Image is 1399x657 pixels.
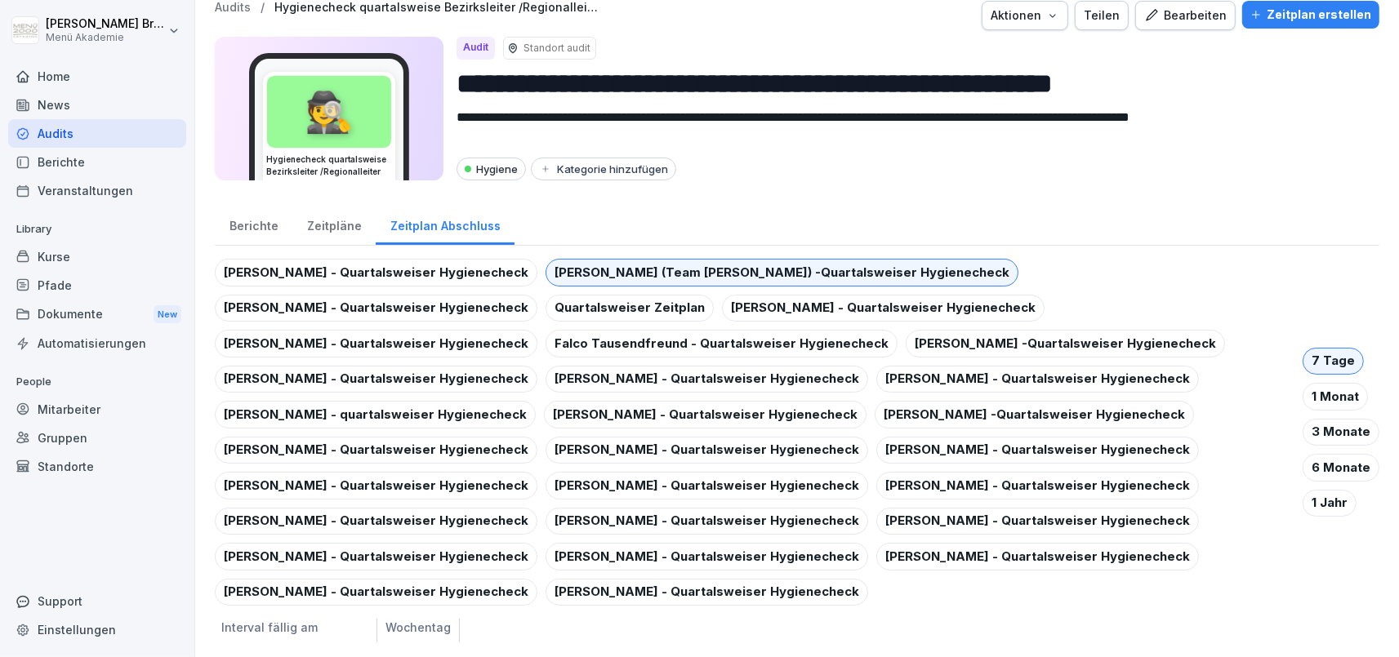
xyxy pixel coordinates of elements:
a: Zeitplan Abschluss [376,203,515,245]
p: [PERSON_NAME] Bruns [46,17,165,31]
div: Support [8,587,186,615]
p: Library [8,216,186,242]
a: Pfade [8,271,186,300]
a: Berichte [215,203,292,245]
div: Aktionen [991,7,1059,24]
p: Menü Akademie [46,32,165,43]
p: People [8,369,186,395]
a: Audits [8,119,186,148]
div: [PERSON_NAME] - Quartalsweiser Hygienecheck [876,366,1199,393]
button: Kategorie hinzufügen [531,158,676,180]
div: [PERSON_NAME] - Quartalsweiser Hygienecheck [215,508,537,535]
div: 6 Monate [1303,454,1379,482]
div: [PERSON_NAME] - Quartalsweiser Hygienecheck [215,259,537,286]
div: [PERSON_NAME] - Quartalsweiser Hygienecheck [546,508,868,535]
button: Teilen [1075,1,1129,30]
div: 1 Jahr [1303,490,1357,517]
div: [PERSON_NAME] - Quartalsweiser Hygienecheck [215,366,537,393]
a: Gruppen [8,424,186,452]
div: [PERSON_NAME] - Quartalsweiser Hygienecheck [546,366,868,393]
button: Zeitplan erstellen [1242,1,1379,29]
div: [PERSON_NAME] - Quartalsweiser Hygienecheck [876,543,1199,570]
div: [PERSON_NAME] - quartalsweiser Hygienecheck [215,401,536,428]
div: Bearbeiten [1144,7,1227,24]
div: Falco Tausendfreund - Quartalsweiser Hygienecheck [546,330,898,357]
a: Audits [215,1,251,15]
div: [PERSON_NAME] - Quartalsweiser Hygienecheck [546,472,868,499]
a: Mitarbeiter [8,395,186,424]
div: Zeitplan erstellen [1250,6,1371,24]
p: / [261,1,265,15]
div: 🕵️ [267,76,391,148]
a: Zeitpläne [292,203,376,245]
div: [PERSON_NAME] - Quartalsweiser Hygienecheck [546,579,868,606]
a: Berichte [8,148,186,176]
h3: Hygienecheck quartalsweise Bezirksleiter /Regionalleiter [266,153,392,178]
div: 7 Tage [1303,348,1364,375]
a: Standorte [8,452,186,481]
a: Home [8,62,186,91]
div: Dokumente [8,300,186,330]
div: [PERSON_NAME] - Quartalsweiser Hygienecheck [215,295,537,322]
p: Wochentag [385,619,459,642]
a: Kurse [8,242,186,271]
div: [PERSON_NAME] - Quartalsweiser Hygienecheck [215,330,537,357]
div: New [154,305,181,324]
a: Veranstaltungen [8,176,186,205]
p: Standort audit [524,41,590,55]
div: 1 Monat [1303,383,1368,411]
div: [PERSON_NAME] - Quartalsweiser Hygienecheck [215,472,537,499]
div: Quartalsweiser Zeitplan [546,295,714,322]
a: Hygienecheck quartalsweise Bezirksleiter /Regionalleiter [274,1,601,15]
a: News [8,91,186,119]
a: DokumenteNew [8,300,186,330]
a: Einstellungen [8,615,186,644]
div: [PERSON_NAME] (Team [PERSON_NAME]) -Quartalsweiser Hygienecheck [546,259,1018,286]
div: Teilen [1084,7,1120,24]
div: [PERSON_NAME] - Quartalsweiser Hygienecheck [876,508,1199,535]
div: [PERSON_NAME] - Quartalsweiser Hygienecheck [876,472,1199,499]
p: Interval fällig am [215,619,368,642]
div: Audit [457,37,495,60]
div: Kategorie hinzufügen [539,162,668,175]
div: Hygiene [457,158,526,180]
div: [PERSON_NAME] -Quartalsweiser Hygienecheck [906,330,1225,357]
div: [PERSON_NAME] - Quartalsweiser Hygienecheck [722,295,1045,322]
div: 3 Monate [1303,419,1379,446]
button: Aktionen [982,1,1068,30]
div: [PERSON_NAME] -Quartalsweiser Hygienecheck [875,401,1194,428]
div: [PERSON_NAME] - Quartalsweiser Hygienecheck [546,543,868,570]
div: [PERSON_NAME] - Quartalsweiser Hygienecheck [215,579,537,606]
div: [PERSON_NAME] - Quartalsweiser Hygienecheck [215,437,537,464]
a: Automatisierungen [8,329,186,357]
div: [PERSON_NAME] - Quartalsweiser Hygienecheck [876,437,1199,464]
div: [PERSON_NAME] - Quartalsweiser Hygienecheck [544,401,867,428]
div: [PERSON_NAME] - Quartalsweiser Hygienecheck [215,543,537,570]
button: Bearbeiten [1135,1,1236,30]
div: [PERSON_NAME] - Quartalsweiser Hygienecheck [546,437,868,464]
